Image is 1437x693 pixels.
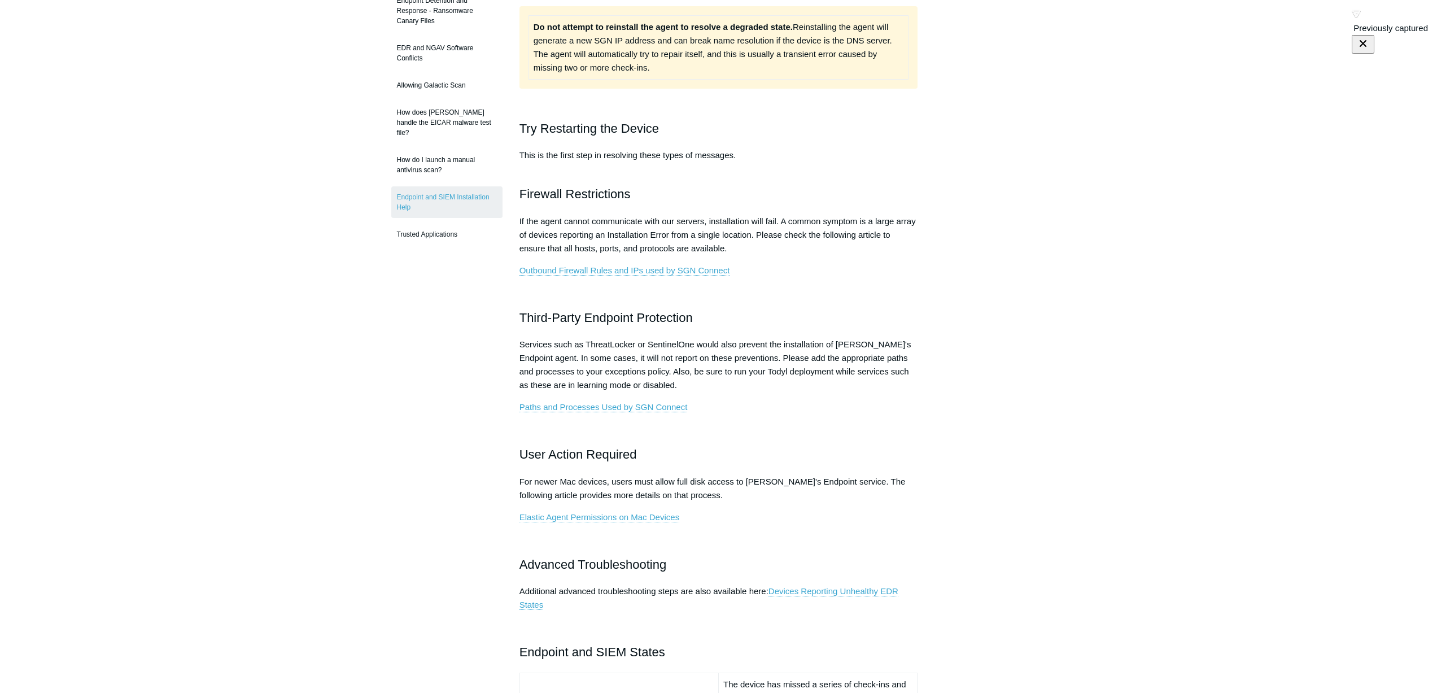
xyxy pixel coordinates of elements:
[519,555,918,574] h2: Advanced Troubleshooting
[519,586,898,610] a: Devices Reporting Unhealthy EDR States
[519,338,918,392] p: Services such as ThreatLocker or SentinelOne would also prevent the installation of [PERSON_NAME]...
[519,265,730,276] a: Outbound Firewall Rules and IPs used by SGN Connect
[391,149,503,181] a: How do I launch a manual antivirus scan?
[519,475,918,502] p: For newer Mac devices, users must allow full disk access to [PERSON_NAME]'s Endpoint service. The...
[519,585,918,612] p: Additional advanced troubleshooting steps are also available here:
[519,642,918,662] h2: Endpoint and SIEM States
[391,102,503,143] a: How does [PERSON_NAME] handle the EICAR malware test file?
[534,22,793,32] strong: Do not attempt to reinstall the agent to resolve a degraded state.
[519,184,918,204] h2: Firewall Restrictions
[391,186,503,218] a: Endpoint and SIEM Installation Help
[519,119,918,138] h2: Try Restarting the Device
[391,224,503,245] a: Trusted Applications
[391,75,503,96] a: Allowing Galactic Scan
[519,402,688,412] a: Paths and Processes Used by SGN Connect
[528,15,909,79] td: Reinstalling the agent will generate a new SGN IP address and can break name resolution if the de...
[519,444,918,464] h2: User Action Required
[391,37,503,69] a: EDR and NGAV Software Conflicts
[519,149,918,176] p: This is the first step in resolving these types of messages.
[519,512,679,522] a: Elastic Agent Permissions on Mac Devices
[519,215,918,255] p: If the agent cannot communicate with our servers, installation will fail. A common symptom is a l...
[519,308,918,328] h2: Third-Party Endpoint Protection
